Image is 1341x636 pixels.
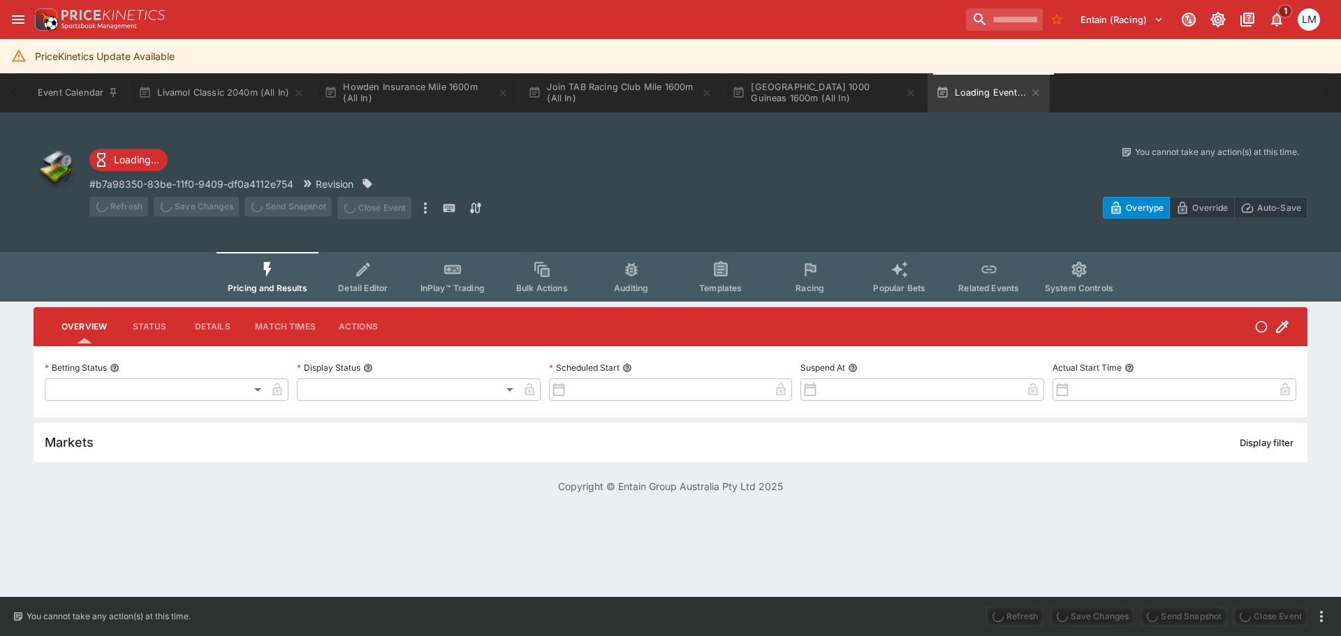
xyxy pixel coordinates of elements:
[228,283,307,293] span: Pricing and Results
[316,73,517,112] button: Howden Insurance Mile 1600m (All In)
[217,252,1124,302] div: Event type filters
[45,434,94,450] h5: Markets
[520,73,721,112] button: Join TAB Racing Club Mile 1600m (All In)
[244,310,327,343] button: Match Times
[417,197,434,219] button: more
[316,177,353,191] p: Revision
[130,73,313,112] button: Livamol Classic 2040m (All In)
[1206,7,1231,32] button: Toggle light/dark mode
[1298,8,1320,31] div: Luigi Mollo
[800,362,845,374] p: Suspend At
[89,177,293,191] p: Copy To Clipboard
[1045,283,1113,293] span: System Controls
[1176,7,1201,32] button: Connected to PK
[34,146,78,191] img: other.png
[1103,197,1307,219] div: Start From
[338,283,388,293] span: Detail Editor
[928,73,1050,112] button: Loading Event...
[516,283,568,293] span: Bulk Actions
[796,283,824,293] span: Racing
[1124,363,1134,373] button: Actual Start Time
[61,23,137,29] img: Sportsbook Management
[1169,197,1234,219] button: Override
[297,362,360,374] p: Display Status
[724,73,925,112] button: [GEOGRAPHIC_DATA] 1000 Guineas 1600m (All In)
[1294,4,1324,35] button: Luigi Mollo
[1278,4,1293,18] span: 1
[1264,7,1289,32] button: Notifications
[45,362,107,374] p: Betting Status
[1135,146,1299,158] p: You cannot take any action(s) at this time.
[363,363,373,373] button: Display Status
[958,283,1019,293] span: Related Events
[29,73,127,112] button: Event Calendar
[622,363,632,373] button: Scheduled Start
[420,283,485,293] span: InPlay™ Trading
[1313,608,1330,625] button: more
[1231,431,1302,454] button: Display filter
[614,283,648,293] span: Auditing
[1072,8,1172,31] button: Select Tenant
[1046,8,1068,31] button: No Bookmarks
[118,310,181,343] button: Status
[114,152,159,167] p: Loading...
[699,283,742,293] span: Templates
[873,283,925,293] span: Popular Bets
[1235,7,1260,32] button: Documentation
[50,310,118,343] button: Overview
[1126,200,1164,215] p: Overtype
[1234,197,1307,219] button: Auto-Save
[181,310,244,343] button: Details
[549,362,620,374] p: Scheduled Start
[35,43,175,69] div: PriceKinetics Update Available
[61,10,165,20] img: PriceKinetics
[966,8,1043,31] input: search
[110,363,119,373] button: Betting Status
[31,6,59,34] img: PriceKinetics Logo
[6,7,31,32] button: open drawer
[27,610,191,623] p: You cannot take any action(s) at this time.
[848,363,858,373] button: Suspend At
[1257,200,1301,215] p: Auto-Save
[327,310,390,343] button: Actions
[1053,362,1122,374] p: Actual Start Time
[1103,197,1170,219] button: Overtype
[1192,200,1228,215] p: Override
